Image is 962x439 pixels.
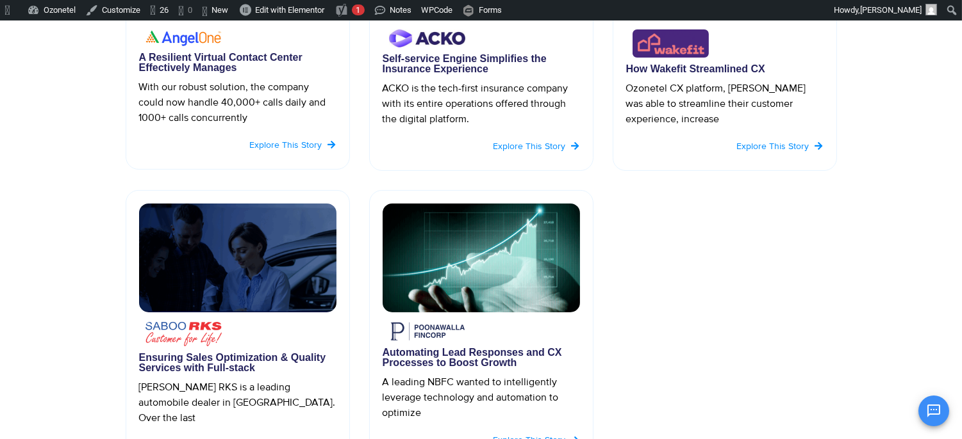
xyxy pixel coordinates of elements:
div: Automating Lead Responses and CX Processes to Boost Growth [383,347,580,368]
div: [PERSON_NAME] RKS is a leading automobile dealer in [GEOGRAPHIC_DATA]. Over the last [139,379,336,426]
div: A Resilient Virtual Contact Center Effectively Manages [139,52,336,73]
span: [PERSON_NAME] [860,5,922,15]
div: Self-service Engine Simplifies the Insurance Experience [383,54,580,74]
span: Edit with Elementor [255,5,324,15]
div: How Wakefit Streamlined CX [626,64,824,74]
span: Explore this Story [250,140,322,150]
div: A leading NBFC wanted to intelligently leverage technology and automation to optimize [383,374,580,420]
span: Explore this Story [493,141,566,152]
span: Explore this Story [737,141,809,152]
a: Explore this Story [737,140,824,153]
div: ACKO is the tech-first insurance company with its entire operations offered through the digital p... [383,81,580,127]
span: 1 [356,5,360,15]
div: Ensuring Sales Optimization & Quality Services with Full-stack [139,353,336,373]
button: Open chat [918,395,949,426]
a: Explore this Story [250,138,336,152]
div: Ozonetel CX platform, [PERSON_NAME] was able to streamline their customer experience, increase [626,81,824,127]
a: Explore this Story [493,140,580,153]
div: With our robust solution, the company could now handle 40,000+ calls daily and 1000+ calls concur... [139,79,336,125]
